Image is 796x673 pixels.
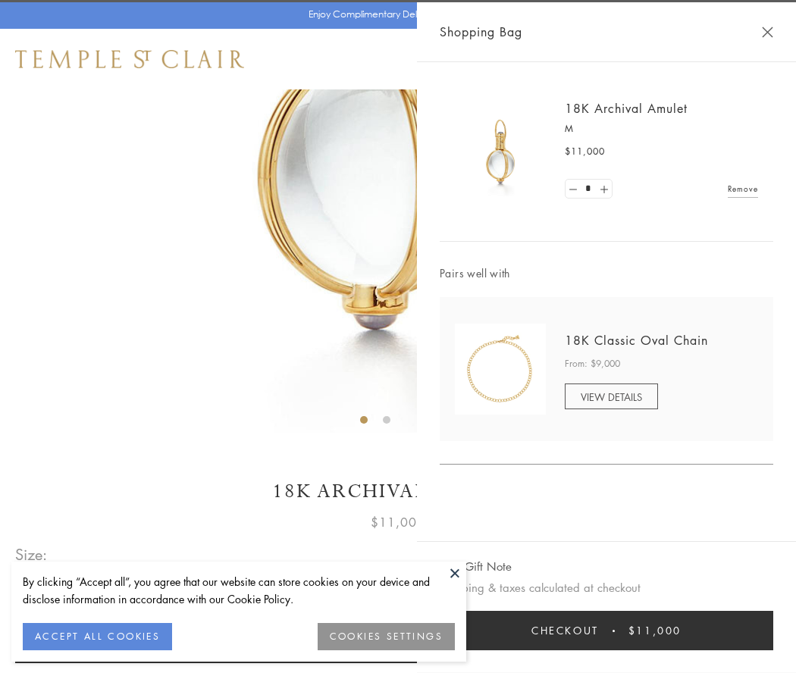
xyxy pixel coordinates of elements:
[23,623,172,650] button: ACCEPT ALL COOKIES
[440,611,773,650] button: Checkout $11,000
[565,383,658,409] a: VIEW DETAILS
[628,622,682,639] span: $11,000
[565,121,758,136] p: M
[318,623,455,650] button: COOKIES SETTINGS
[581,390,642,404] span: VIEW DETAILS
[565,332,708,349] a: 18K Classic Oval Chain
[762,27,773,38] button: Close Shopping Bag
[455,324,546,415] img: N88865-OV18
[728,180,758,197] a: Remove
[371,512,425,532] span: $11,000
[309,7,481,22] p: Enjoy Complimentary Delivery & Returns
[440,265,773,282] span: Pairs well with
[15,478,781,505] h1: 18K Archival Amulet
[440,578,773,597] p: Shipping & taxes calculated at checkout
[531,622,599,639] span: Checkout
[15,542,49,567] span: Size:
[15,50,244,68] img: Temple St. Clair
[440,22,522,42] span: Shopping Bag
[455,106,546,197] img: 18K Archival Amulet
[440,557,512,576] button: Add Gift Note
[565,100,688,117] a: 18K Archival Amulet
[23,573,455,608] div: By clicking “Accept all”, you agree that our website can store cookies on your device and disclos...
[565,356,620,371] span: From: $9,000
[596,180,611,199] a: Set quantity to 2
[565,144,605,159] span: $11,000
[566,180,581,199] a: Set quantity to 0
